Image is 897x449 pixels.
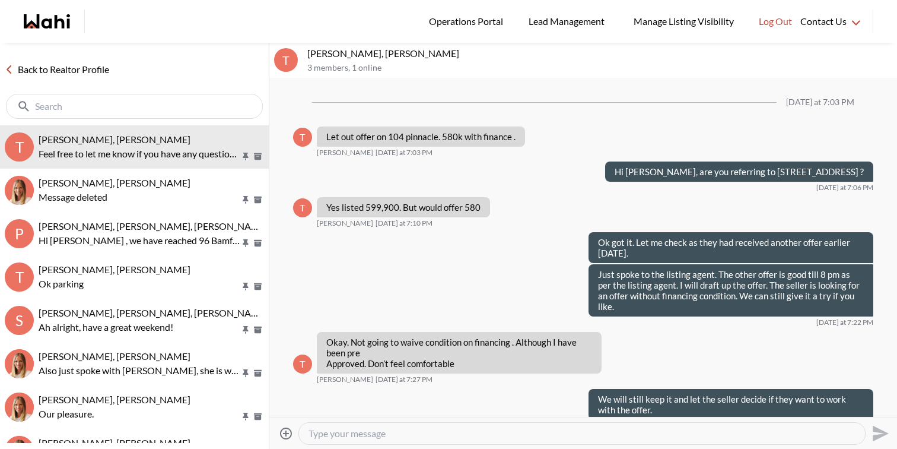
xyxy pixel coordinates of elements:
[39,264,190,275] span: [PERSON_NAME], [PERSON_NAME]
[24,14,70,29] a: Wahi homepage
[376,219,432,228] time: 2025-10-08T23:10:57.449Z
[252,412,264,422] button: Archive
[307,48,892,59] p: [PERSON_NAME], [PERSON_NAME]
[630,14,737,29] span: Manage Listing Visibility
[293,128,312,147] div: T
[39,277,240,291] p: Ok parking
[39,394,190,405] span: [PERSON_NAME], [PERSON_NAME]
[240,238,251,248] button: Pin
[5,349,34,378] div: Arsene Dilenga, Michelle
[240,151,251,162] button: Pin
[5,306,34,335] div: S
[326,337,592,369] p: Okay. Not going to waive condition on financing . Although I have been pre Approved. Don’t feel c...
[866,420,892,447] button: Send
[5,219,34,248] div: P
[816,318,873,327] time: 2025-10-08T23:22:14.695Z
[5,263,34,292] div: T
[293,198,312,217] div: T
[598,394,864,415] p: We will still keep it and let the seller decide if they want to work with the offer.
[5,176,34,205] img: E
[39,363,240,378] p: Also just spoke with [PERSON_NAME], she is working on your application and we'll have an update [...
[376,375,432,384] time: 2025-10-08T23:27:13.270Z
[293,355,312,374] div: T
[598,237,864,258] p: Ok got it. Let me check as they had received another offer earlier [DATE].
[307,63,892,73] p: 3 members , 1 online
[317,375,373,384] span: [PERSON_NAME]
[39,190,264,204] div: Message deleted
[39,147,240,161] p: Feel free to let me know if you have any questions or concerns.
[252,368,264,378] button: Archive
[5,349,34,378] img: A
[39,220,346,232] span: [PERSON_NAME], [PERSON_NAME], [PERSON_NAME], [PERSON_NAME]
[240,325,251,335] button: Pin
[429,14,507,29] span: Operations Portal
[5,393,34,422] div: Michael Jezioranski, Michelle
[252,195,264,205] button: Archive
[376,148,432,157] time: 2025-10-08T23:03:48.581Z
[5,132,34,162] div: T
[317,219,373,228] span: [PERSON_NAME]
[39,437,190,448] span: [PERSON_NAME], [PERSON_NAME]
[240,282,251,292] button: Pin
[240,195,251,205] button: Pin
[326,131,516,142] p: Let out offer on 104 pinnacle. 580k with finance .
[326,202,481,213] p: Yes listed 599,900. But would offer 580
[39,177,190,188] span: [PERSON_NAME], [PERSON_NAME]
[786,97,854,107] div: [DATE] at 7:03 PM
[529,14,609,29] span: Lead Management
[39,407,240,421] p: Our pleasure.
[759,14,792,29] span: Log Out
[274,48,298,72] div: T
[39,134,190,145] span: [PERSON_NAME], [PERSON_NAME]
[252,238,264,248] button: Archive
[615,166,864,177] p: Hi [PERSON_NAME], are you referring to [STREET_ADDRESS] ?
[240,412,251,422] button: Pin
[39,350,190,362] span: [PERSON_NAME], [PERSON_NAME]
[598,269,864,312] p: Just spoke to the listing agent. The other offer is good till 8 pm as per the listing agent. I wi...
[252,151,264,162] button: Archive
[39,307,268,318] span: [PERSON_NAME], [PERSON_NAME], [PERSON_NAME]
[5,176,34,205] div: Efrem Abraham, Michelle
[39,233,240,248] p: Hi [PERSON_NAME] , we have reached 96 Bamford
[308,428,855,439] textarea: Type your message
[317,148,373,157] span: [PERSON_NAME]
[35,100,236,112] input: Search
[252,325,264,335] button: Archive
[240,368,251,378] button: Pin
[5,393,34,422] img: M
[252,282,264,292] button: Archive
[39,320,240,334] p: Ah alright, have a great weekend!
[816,183,873,192] time: 2025-10-08T23:06:47.066Z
